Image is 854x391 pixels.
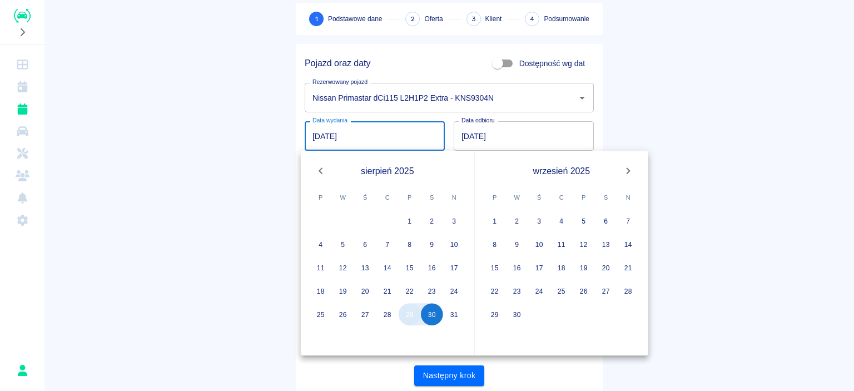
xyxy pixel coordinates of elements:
button: 14 [376,256,399,279]
button: 20 [595,256,617,279]
a: Klienci [4,165,40,187]
span: Dostępność wg dat [519,58,585,70]
button: 24 [443,280,465,302]
button: 8 [399,233,421,255]
button: Wiktor Hryc [11,359,34,382]
button: Next month [617,160,639,182]
button: 26 [573,280,595,302]
button: 25 [310,303,332,325]
span: niedziela [444,186,464,209]
button: 11 [310,256,332,279]
button: 8 [484,233,506,255]
label: Data wydania [312,116,347,125]
span: Klient [485,14,502,24]
button: 1 [484,210,506,232]
button: 3 [528,210,550,232]
button: 19 [332,280,354,302]
span: 2 [411,13,415,25]
button: 29 [484,303,506,325]
button: 16 [421,256,443,279]
button: 10 [443,233,465,255]
button: 23 [506,280,528,302]
button: Następny krok [414,365,485,386]
button: 9 [421,233,443,255]
span: 4 [530,13,534,25]
span: poniedziałek [485,186,505,209]
button: 22 [399,280,421,302]
button: 6 [354,233,376,255]
button: 21 [617,256,639,279]
span: Oferta [424,14,443,24]
span: sierpień 2025 [361,164,414,178]
input: DD.MM.YYYY [305,121,445,151]
button: 2 [421,210,443,232]
button: 13 [595,233,617,255]
h5: Pojazd oraz daty [305,58,370,69]
button: 1 [399,210,421,232]
button: 18 [310,280,332,302]
button: 24 [528,280,550,302]
span: piątek [400,186,420,209]
label: Data odbioru [461,116,495,125]
button: 19 [573,256,595,279]
input: DD.MM.YYYY [454,121,594,151]
a: Kalendarz [4,76,40,98]
span: wtorek [333,186,353,209]
button: 12 [573,233,595,255]
button: 27 [354,303,376,325]
span: poniedziałek [311,186,331,209]
button: 4 [310,233,332,255]
button: 4 [550,210,573,232]
span: 1 [315,13,318,25]
button: 5 [573,210,595,232]
button: 7 [617,210,639,232]
button: 23 [421,280,443,302]
button: 6 [595,210,617,232]
img: Renthelp [14,9,31,23]
button: 15 [484,256,506,279]
button: 25 [550,280,573,302]
button: 31 [443,303,465,325]
span: Podsumowanie [544,14,589,24]
a: Dashboard [4,53,40,76]
button: 7 [376,233,399,255]
span: środa [355,186,375,209]
a: Ustawienia [4,209,40,231]
button: Rozwiń nawigację [14,25,31,39]
span: niedziela [618,186,638,209]
span: piątek [574,186,594,209]
a: Powiadomienia [4,187,40,209]
button: 3 [443,210,465,232]
span: wrzesień 2025 [533,164,590,178]
a: Serwisy [4,142,40,165]
button: Previous month [310,160,332,182]
span: wtorek [507,186,527,209]
button: 14 [617,233,639,255]
button: 20 [354,280,376,302]
span: środa [529,186,549,209]
button: 12 [332,256,354,279]
button: 21 [376,280,399,302]
a: Rezerwacje [4,98,40,120]
span: czwartek [552,186,572,209]
button: 22 [484,280,506,302]
button: 11 [550,233,573,255]
button: 9 [506,233,528,255]
button: 18 [550,256,573,279]
button: 17 [443,256,465,279]
button: 27 [595,280,617,302]
a: Flota [4,120,40,142]
span: sobota [596,186,616,209]
button: Otwórz [574,90,590,106]
button: 26 [332,303,354,325]
span: czwartek [378,186,398,209]
button: 17 [528,256,550,279]
button: 13 [354,256,376,279]
span: Podstawowe dane [328,14,382,24]
label: Rezerwowany pojazd [312,78,368,86]
button: 28 [376,303,399,325]
button: 30 [421,303,443,325]
button: 5 [332,233,354,255]
button: 2 [506,210,528,232]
